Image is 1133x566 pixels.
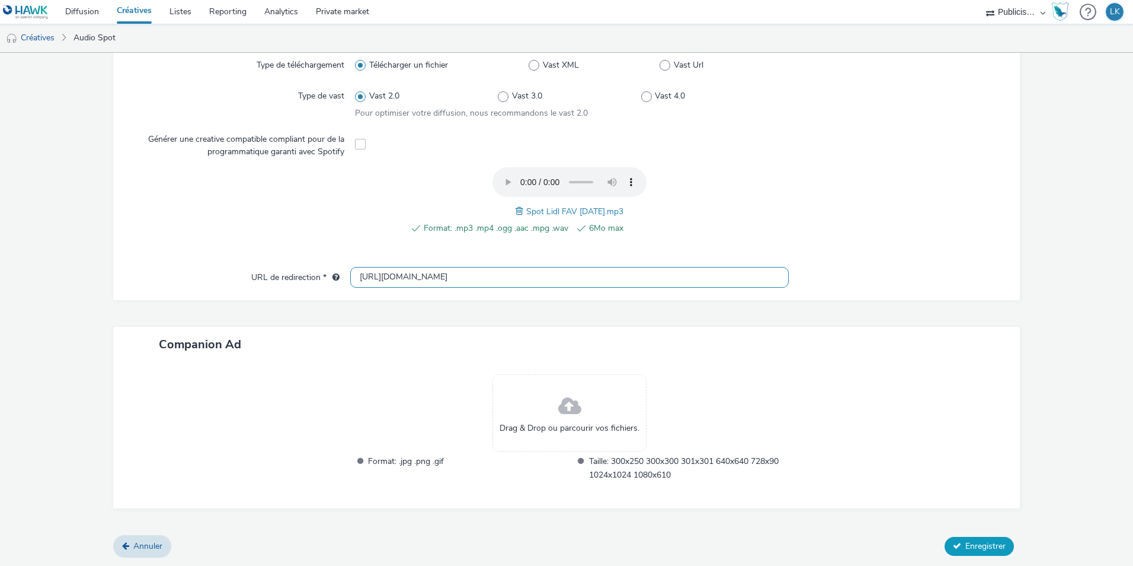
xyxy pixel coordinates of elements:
span: Format: .mp3 .mp4 .ogg .aac .mpg .wav [424,221,568,236]
span: Taille: 300x250 300x300 301x301 640x640 728x90 1024x1024 1080x610 [589,454,789,482]
span: 6Mo max [589,221,734,236]
label: Type de téléchargement [252,55,349,71]
span: Vast Url [674,59,703,71]
span: Vast 3.0 [512,90,542,102]
img: undefined Logo [3,5,49,20]
input: url... [350,267,789,288]
span: Télécharger un fichier [369,59,448,71]
span: Annuler [133,540,162,552]
img: audio [6,33,18,44]
a: Annuler [113,535,171,558]
span: Vast XML [543,59,579,71]
span: Pour optimiser votre diffusion, nous recommandons le vast 2.0 [355,107,588,119]
div: LK [1110,3,1120,21]
a: Hawk Academy [1051,2,1074,21]
span: Enregistrer [965,540,1006,552]
div: L'URL de redirection sera utilisée comme URL de validation avec certains SSP et ce sera l'URL de ... [327,272,340,284]
label: Type de vast [293,85,349,102]
span: Companion Ad [159,336,241,352]
span: Format: .jpg .png .gif [368,454,568,482]
a: Audio Spot [68,24,121,52]
span: Spot Lidl FAV [DATE].mp3 [526,206,623,217]
img: Hawk Academy [1051,2,1069,21]
button: Enregistrer [945,537,1014,556]
span: Drag & Drop ou parcourir vos fichiers. [500,422,639,434]
label: URL de redirection * [247,267,344,284]
span: Vast 2.0 [369,90,399,102]
span: Vast 4.0 [655,90,685,102]
label: Générer une creative compatible compliant pour de la programmatique garanti avec Spotify [135,129,349,158]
